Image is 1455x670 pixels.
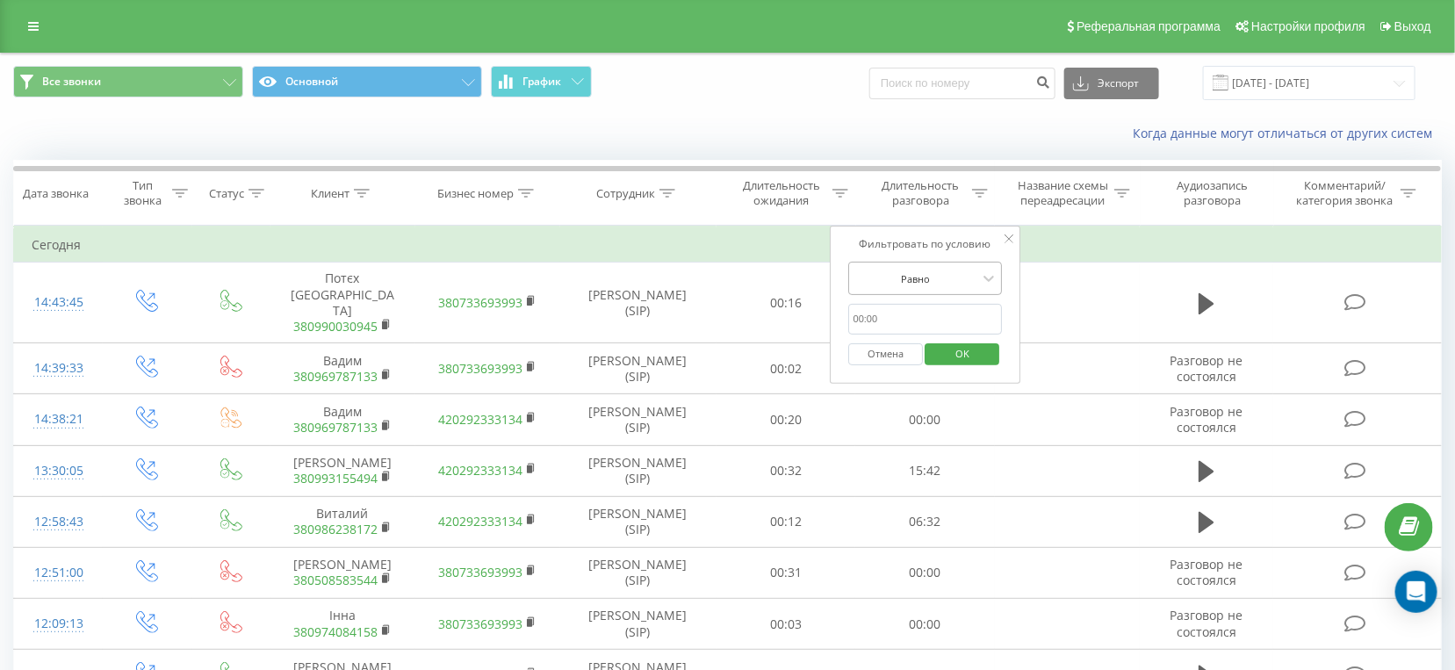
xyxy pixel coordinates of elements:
span: Все звонки [42,75,101,89]
td: [PERSON_NAME] (SIP) [560,263,717,343]
td: 00:02 [717,343,856,394]
span: OK [938,340,987,367]
a: 380969787133 [293,368,378,385]
span: Выход [1394,19,1431,33]
td: [PERSON_NAME] (SIP) [560,599,717,650]
button: OK [926,343,1000,365]
span: График [523,76,562,88]
td: 00:00 [855,599,995,650]
div: Длительность разговора [874,178,968,208]
button: Отмена [848,343,923,365]
td: [PERSON_NAME] (SIP) [560,445,717,496]
button: Экспорт [1064,68,1159,99]
td: 00:03 [717,599,856,650]
div: Клиент [311,186,349,201]
button: График [491,66,592,97]
a: 420292333134 [438,411,522,428]
td: [PERSON_NAME] (SIP) [560,496,717,547]
td: [PERSON_NAME] (SIP) [560,394,717,445]
a: 380974084158 [293,623,378,640]
div: 14:38:21 [32,402,85,436]
a: Когда данные могут отличаться от других систем [1133,125,1442,141]
a: 380733693993 [438,616,522,632]
span: Настройки профиля [1251,19,1365,33]
div: Статус [209,186,244,201]
span: Разговор не состоялся [1170,556,1243,588]
a: 380993155494 [293,470,378,486]
a: 380986238172 [293,521,378,537]
div: Дата звонка [23,186,89,201]
div: 14:39:33 [32,351,85,385]
a: 380508583544 [293,572,378,588]
td: 00:20 [717,394,856,445]
a: 420292333134 [438,513,522,530]
span: Разговор не состоялся [1170,607,1243,639]
td: Інна [270,599,415,650]
div: Тип звонка [119,178,168,208]
td: 00:32 [717,445,856,496]
span: Реферальная программа [1077,19,1221,33]
div: Бизнес номер [437,186,514,201]
div: Комментарий/категория звонка [1293,178,1396,208]
a: 380990030945 [293,318,378,335]
td: Вадим [270,343,415,394]
div: 13:30:05 [32,454,85,488]
td: [PERSON_NAME] [270,547,415,598]
div: Аудиозапись разговора [1156,178,1269,208]
td: Сегодня [14,227,1442,263]
td: [PERSON_NAME] (SIP) [560,343,717,394]
td: Виталий [270,496,415,547]
a: 420292333134 [438,462,522,479]
input: 00:00 [848,304,1003,335]
div: 12:09:13 [32,607,85,641]
div: 12:58:43 [32,505,85,539]
a: 380733693993 [438,294,522,311]
td: 00:00 [855,547,995,598]
td: [PERSON_NAME] [270,445,415,496]
td: 06:32 [855,496,995,547]
div: Длительность ожидания [734,178,828,208]
td: [PERSON_NAME] (SIP) [560,547,717,598]
td: 00:12 [717,496,856,547]
div: Сотрудник [596,186,655,201]
td: Потєх [GEOGRAPHIC_DATA] [270,263,415,343]
a: 380733693993 [438,360,522,377]
input: Поиск по номеру [869,68,1055,99]
button: Основной [252,66,482,97]
a: 380969787133 [293,419,378,436]
td: 15:42 [855,445,995,496]
td: 00:16 [717,263,856,343]
a: 380733693993 [438,564,522,580]
div: 12:51:00 [32,556,85,590]
span: Разговор не состоялся [1170,403,1243,436]
div: Фильтровать по условию [848,235,1003,253]
td: 00:00 [855,394,995,445]
div: Open Intercom Messenger [1395,571,1437,613]
td: 00:31 [717,547,856,598]
button: Все звонки [13,66,243,97]
div: 14:43:45 [32,285,85,320]
span: Разговор не состоялся [1170,352,1243,385]
div: Название схемы переадресации [1016,178,1110,208]
td: Вадим [270,394,415,445]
